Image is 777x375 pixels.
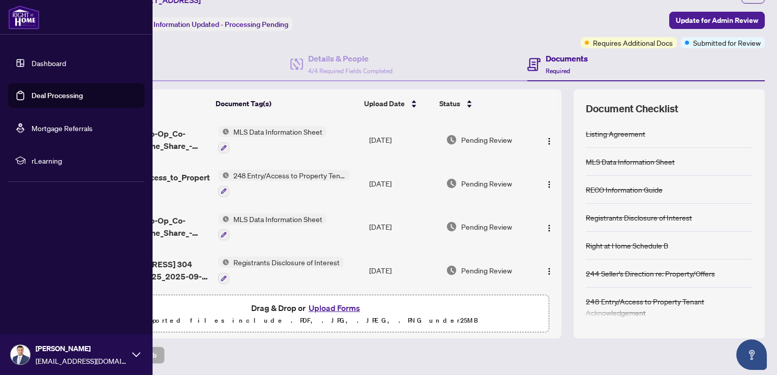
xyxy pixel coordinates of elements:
td: [DATE] [365,205,442,249]
span: Pending Review [461,265,512,276]
div: Registrants Disclosure of Interest [586,212,692,223]
button: Status IconMLS Data Information Sheet [218,213,326,241]
td: [DATE] [365,162,442,205]
div: 244 Seller’s Direction re: Property/Offers [586,268,715,279]
span: [PERSON_NAME] [36,343,127,354]
button: Update for Admin Review [669,12,765,29]
span: MLS Data Information Sheet [229,213,326,225]
div: Right at Home Schedule B [586,240,668,251]
img: logo [8,5,40,29]
button: Status IconRegistrants Disclosure of Interest [218,257,344,284]
button: Logo [541,132,557,148]
img: Status Icon [218,170,229,181]
span: Pending Review [461,134,512,145]
span: Pending Review [461,221,512,232]
div: 248 Entry/Access to Property Tenant Acknowledgement [586,296,753,318]
div: Status: [126,17,292,31]
span: Registrants Disclosure of Interest [229,257,344,268]
span: 292_Condo_Co-Op_Co-Ownership_Time_Share_-_Lease_Sub-Lease_MLS_Data_Information_Form_-_PropTx-[PER... [98,214,210,239]
img: Logo [545,267,553,275]
span: 292_Condo_Co-Op_Co-Ownership_Time_Share_-_Lease_Sub-Lease_MLS_Data_Information_Form_-_PropTx-[PER... [98,128,210,152]
span: Drag & Drop orUpload FormsSupported files include .PDF, .JPG, .JPEG, .PNG under25MB [66,295,549,333]
a: Mortgage Referrals [32,123,93,133]
span: [EMAIL_ADDRESS][DOMAIN_NAME] [36,355,127,366]
img: Document Status [446,265,457,276]
img: Status Icon [218,257,229,268]
img: Logo [545,137,553,145]
div: Listing Agreement [586,128,645,139]
button: Status Icon248 Entry/Access to Property Tenant Acknowledgement [218,170,350,197]
span: Document Checklist [586,102,678,116]
span: Upload Date [364,98,405,109]
span: Requires Additional Docs [593,37,673,48]
span: 248_Entry_Access_to_Property_-_Tenant_Acknowledgement_-_PropTx-OREA_2025-09-23_20_35_59.pdf [98,171,210,196]
span: MLS Data Information Sheet [229,126,326,137]
a: Dashboard [32,58,66,68]
img: Document Status [446,134,457,145]
a: Deal Processing [32,91,83,100]
img: Status Icon [218,126,229,137]
td: [DATE] [365,118,442,162]
span: Submitted for Review [693,37,761,48]
button: Upload Forms [306,301,363,315]
span: Drag & Drop or [251,301,363,315]
button: Logo [541,262,557,278]
img: Document Status [446,178,457,189]
img: Status Icon [218,213,229,225]
th: Document Tag(s) [212,89,360,118]
div: RECO Information Guide [586,184,663,195]
button: Status IconMLS Data Information Sheet [218,126,326,153]
h4: Documents [546,52,588,65]
span: 4/4 Required Fields Completed [308,67,393,75]
div: MLS Data Information Sheet [586,156,675,167]
h4: Details & People [308,52,393,65]
span: Required [546,67,570,75]
button: Open asap [736,339,767,370]
img: Logo [545,224,553,232]
button: Logo [541,175,557,192]
th: Upload Date [360,89,436,118]
img: Logo [545,180,553,189]
span: [STREET_ADDRESS] 304 September 2025_2025-09-23 16_28_49.pdf [98,258,210,283]
img: Document Status [446,221,457,232]
span: 248 Entry/Access to Property Tenant Acknowledgement [229,170,350,181]
p: Supported files include .PDF, .JPG, .JPEG, .PNG under 25 MB [72,315,543,327]
button: Logo [541,218,557,235]
span: Update for Admin Review [676,12,758,28]
span: Information Updated - Processing Pending [154,20,288,29]
span: Pending Review [461,178,512,189]
span: Status [439,98,460,109]
span: rLearning [32,155,137,166]
img: Profile Icon [11,345,30,364]
td: [DATE] [365,248,442,292]
th: Status [435,89,527,118]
